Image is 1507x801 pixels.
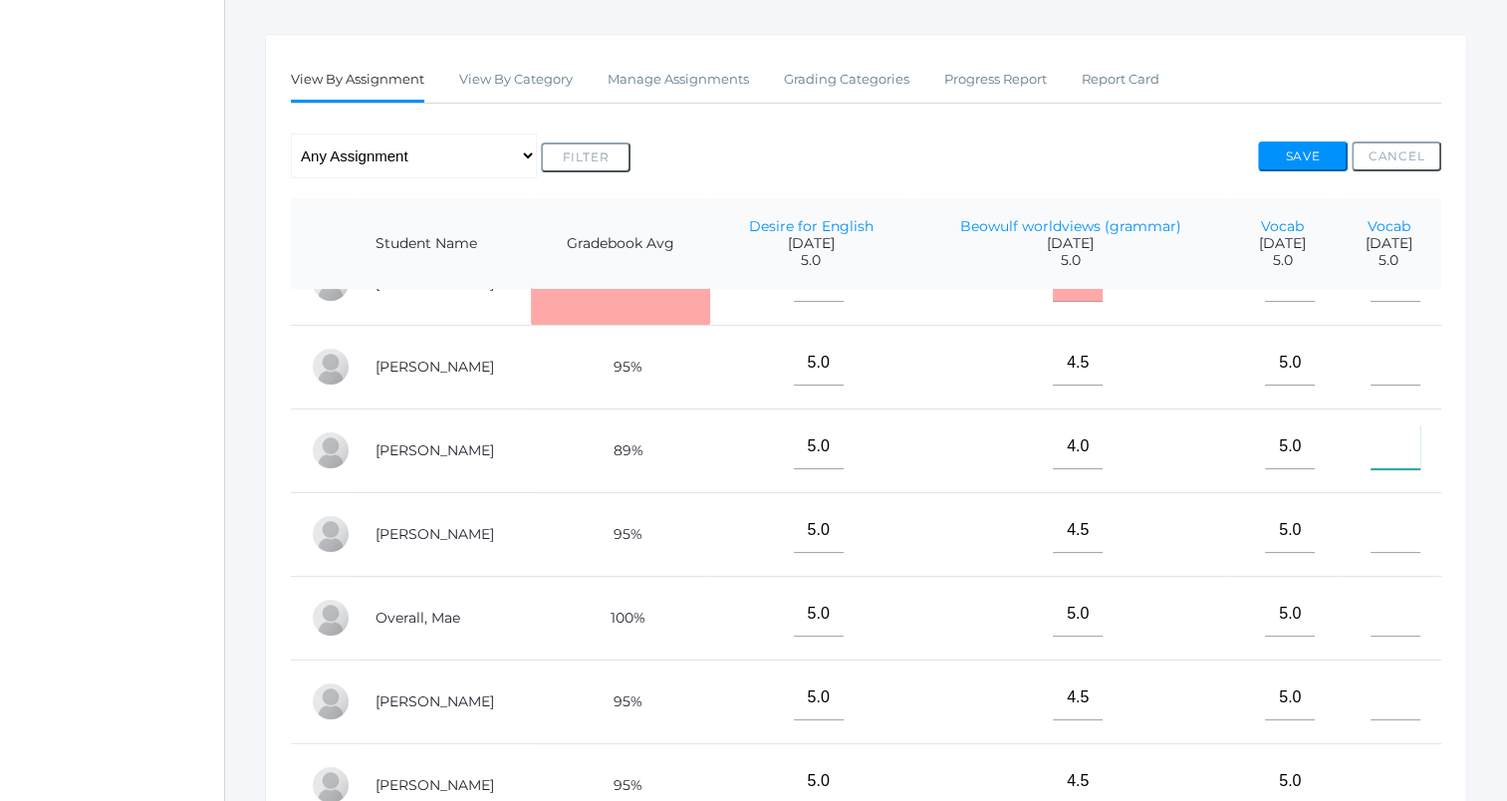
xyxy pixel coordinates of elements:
[376,358,494,376] a: [PERSON_NAME]
[1258,141,1348,171] button: Save
[960,217,1181,235] a: Beowulf worldviews (grammar)
[931,252,1210,269] span: 5.0
[531,408,711,492] td: 89%
[311,347,351,387] div: Ryan Lawler
[291,60,424,103] a: View By Assignment
[311,598,351,638] div: Mae Overall
[608,60,749,100] a: Manage Assignments
[541,142,630,172] button: Filter
[749,217,874,235] a: Desire for English
[1356,235,1421,252] span: [DATE]
[1261,217,1304,235] a: Vocab
[376,441,494,459] a: [PERSON_NAME]
[531,198,711,290] th: Gradebook Avg
[531,576,711,660] td: 100%
[1250,252,1316,269] span: 5.0
[1082,60,1159,100] a: Report Card
[376,609,460,627] a: Overall, Mae
[376,692,494,710] a: [PERSON_NAME]
[459,60,573,100] a: View By Category
[311,681,351,721] div: Sophia Pindel
[784,60,909,100] a: Grading Categories
[531,492,711,576] td: 95%
[376,525,494,543] a: [PERSON_NAME]
[531,325,711,408] td: 95%
[531,660,711,743] td: 95%
[1356,252,1421,269] span: 5.0
[1250,235,1316,252] span: [DATE]
[311,430,351,470] div: Wylie Myers
[311,514,351,554] div: Natalia Nichols
[730,252,890,269] span: 5.0
[931,235,1210,252] span: [DATE]
[376,776,494,794] a: [PERSON_NAME]
[1352,141,1441,171] button: Cancel
[944,60,1047,100] a: Progress Report
[1367,217,1409,235] a: Vocab
[730,235,890,252] span: [DATE]
[356,198,531,290] th: Student Name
